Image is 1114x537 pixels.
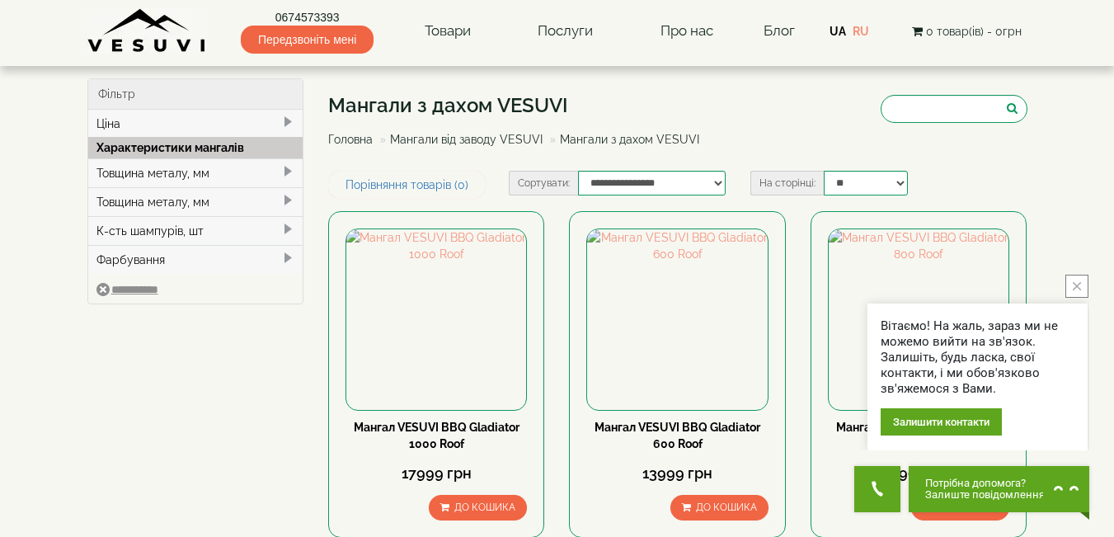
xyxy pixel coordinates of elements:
div: 17999 грн [345,463,527,484]
div: К-сть шампурів, шт [88,216,303,245]
a: Мангал VESUVI BBQ Gladiator 1000 Roof [354,421,519,450]
span: 0 товар(ів) - 0грн [926,25,1022,38]
img: Мангал VESUVI BBQ Gladiator 800 Roof [829,229,1008,409]
div: Фільтр [88,79,303,110]
div: Залишити контакти [881,408,1002,436]
div: Товщина металу, мм [88,187,303,216]
div: Вітаємо! На жаль, зараз ми не можемо вийти на зв'язок. Залишіть, будь ласка, свої контакти, і ми ... [881,318,1074,397]
button: Chat button [909,466,1089,512]
img: Мангал VESUVI BBQ Gladiator 1000 Roof [346,229,526,409]
li: Мангали з дахом VESUVI [546,131,699,148]
a: UA [830,25,846,38]
div: Фарбування [88,245,303,274]
a: Порівняння товарів (0) [328,171,486,199]
span: Передзвоніть мені [241,26,374,54]
a: RU [853,25,869,38]
div: 13999 грн [586,463,768,484]
button: Get Call button [854,466,900,512]
a: Мангали від заводу VESUVI [390,133,543,146]
span: Потрібна допомога? [925,478,1045,489]
img: Завод VESUVI [87,8,207,54]
a: Головна [328,133,373,146]
span: До кошика [937,502,998,513]
div: 15999 грн [828,463,1009,484]
a: Про нас [644,12,730,50]
img: Мангал VESUVI BBQ Gladiator 600 Roof [587,229,767,409]
span: До кошика [696,502,757,513]
button: До кошика [429,495,527,521]
button: До кошика [670,495,769,521]
label: На сторінці: [750,171,824,195]
button: close button [1065,275,1088,298]
span: До кошика [454,502,515,513]
span: Залиште повідомлення [925,489,1045,501]
a: Мангал VESUVI BBQ Gladiator 600 Roof [595,421,760,450]
button: 0 товар(ів) - 0грн [907,22,1027,40]
a: 0674573393 [241,9,374,26]
a: Послуги [521,12,609,50]
div: Характеристики мангалів [88,137,303,158]
h1: Мангали з дахом VESUVI [328,95,712,116]
a: Мангал VESUVI BBQ Gladiator 800 Roof [836,421,1002,450]
a: Товари [408,12,487,50]
label: Сортувати: [509,171,578,195]
div: Ціна [88,110,303,138]
div: Товщина металу, мм [88,158,303,187]
a: Блог [764,22,795,39]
